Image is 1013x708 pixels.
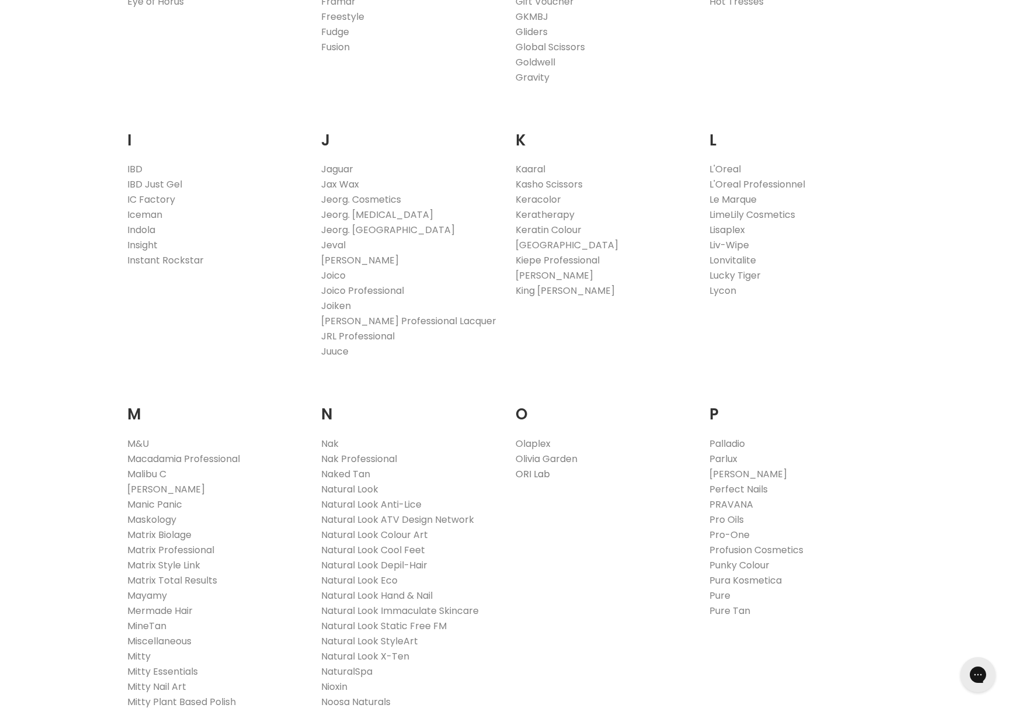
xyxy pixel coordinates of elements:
[709,513,744,526] a: Pro Oils
[127,589,167,602] a: Mayamy
[127,558,200,572] a: Matrix Style Link
[516,162,545,176] a: Kaaral
[321,437,339,450] a: Nak
[955,653,1001,696] iframe: Gorgias live chat messenger
[321,634,418,648] a: Natural Look StyleArt
[127,113,304,152] h2: I
[321,284,404,297] a: Joico Professional
[321,528,428,542] a: Natural Look Colour Art
[127,223,155,237] a: Indola
[516,467,550,481] a: ORI Lab
[321,483,378,496] a: Natural Look
[321,574,398,587] a: Natural Look Eco
[127,238,158,252] a: Insight
[321,665,373,678] a: NaturalSpa
[516,10,548,23] a: GKMBJ
[516,452,577,466] a: Olivia Garden
[516,25,548,39] a: Gliders
[127,208,162,221] a: Iceman
[709,162,741,176] a: L'Oreal
[321,452,397,466] a: Nak Professional
[709,528,750,542] a: Pro-One
[709,178,805,191] a: L'Oreal Professionnel
[127,604,193,617] a: Mermade Hair
[321,10,364,23] a: Freestyle
[127,162,142,176] a: IBD
[127,650,151,663] a: Mitty
[709,604,750,617] a: Pure Tan
[516,254,600,267] a: Kiepe Professional
[321,238,346,252] a: Jeval
[709,467,787,481] a: [PERSON_NAME]
[321,193,401,206] a: Jeorg. Cosmetics
[709,437,745,450] a: Palladio
[516,71,549,84] a: Gravity
[127,452,240,466] a: Macadamia Professional
[321,498,422,511] a: Natural Look Anti-Lice
[321,604,479,617] a: Natural Look Immaculate Skincare
[709,498,753,511] a: PRAVANA
[516,178,583,191] a: Kasho Scissors
[709,589,730,602] a: Pure
[321,299,351,313] a: Joiken
[321,558,427,572] a: Natural Look Depil-Hair
[516,269,593,282] a: [PERSON_NAME]
[127,483,205,496] a: [PERSON_NAME]
[709,284,736,297] a: Lycon
[321,25,349,39] a: Fudge
[321,467,370,481] a: Naked Tan
[516,40,585,54] a: Global Scissors
[516,387,692,426] h2: O
[321,619,447,633] a: Natural Look Static Free FM
[321,589,433,602] a: Natural Look Hand & Nail
[516,437,551,450] a: Olaplex
[516,223,582,237] a: Keratin Colour
[127,254,204,267] a: Instant Rockstar
[709,387,886,426] h2: P
[321,543,425,557] a: Natural Look Cool Feet
[709,269,761,282] a: Lucky Tiger
[127,574,217,587] a: Matrix Total Results
[127,513,176,526] a: Maskology
[516,113,692,152] h2: K
[516,208,575,221] a: Keratherapy
[127,178,182,191] a: IBD Just Gel
[127,619,166,633] a: MineTan
[321,650,409,663] a: Natural Look X-Ten
[321,162,353,176] a: Jaguar
[127,387,304,426] h2: M
[516,238,618,252] a: [GEOGRAPHIC_DATA]
[709,543,803,557] a: Profusion Cosmetics
[516,193,561,206] a: Keracolor
[709,452,737,466] a: Parlux
[321,387,498,426] h2: N
[127,665,198,678] a: Mitty Essentials
[127,498,182,511] a: Manic Panic
[321,113,498,152] h2: J
[516,55,555,69] a: Goldwell
[321,178,359,191] a: Jax Wax
[127,528,192,542] a: Matrix Biolage
[709,223,745,237] a: Lisaplex
[709,208,795,221] a: LimeLily Cosmetics
[321,680,347,693] a: Nioxin
[321,513,474,526] a: Natural Look ATV Design Network
[127,437,149,450] a: M&U
[709,193,757,206] a: Le Marque
[127,680,186,693] a: Mitty Nail Art
[127,634,192,648] a: Miscellaneous
[709,254,756,267] a: Lonvitalite
[321,345,349,358] a: Juuce
[709,238,749,252] a: Liv-Wipe
[321,269,346,282] a: Joico
[321,40,350,54] a: Fusion
[709,558,770,572] a: Punky Colour
[516,284,615,297] a: King [PERSON_NAME]
[127,193,175,206] a: IC Factory
[127,543,214,557] a: Matrix Professional
[127,467,166,481] a: Malibu C
[709,113,886,152] h2: L
[321,314,496,328] a: [PERSON_NAME] Professional Lacquer
[709,574,782,587] a: Pura Kosmetica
